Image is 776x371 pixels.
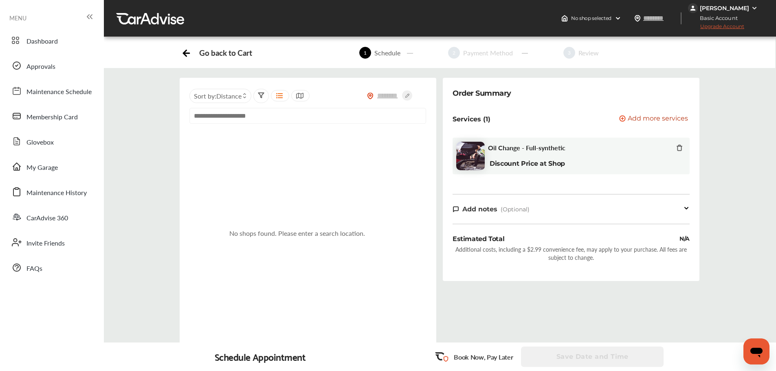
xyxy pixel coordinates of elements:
div: Go back to Cart [199,48,252,57]
div: Schedule Appointment [215,351,306,362]
a: Maintenance Schedule [7,80,96,101]
b: Discount Price at Shop [490,160,565,167]
span: (Optional) [501,206,530,213]
div: N/A [679,234,690,244]
span: Maintenance History [26,188,87,198]
iframe: Button to launch messaging window [743,338,769,364]
img: header-divider.bc55588e.svg [681,12,681,24]
div: Order Summary [453,88,511,99]
span: Glovebox [26,137,54,148]
span: My Garage [26,162,58,173]
img: header-down-arrow.9dd2ce7d.svg [615,15,621,22]
a: FAQs [7,257,96,278]
img: oil-change-thumb.jpg [456,142,485,170]
a: Invite Friends [7,232,96,253]
div: Review [575,48,602,57]
p: Book Now, Pay Later [454,352,513,362]
img: WGsFRI8htEPBVLJbROoPRyZpYNWhNONpIPPETTm6eUC0GeLEiAAAAAElFTkSuQmCC [751,5,758,11]
div: [PERSON_NAME] [700,4,749,12]
a: My Garage [7,156,96,177]
a: Add more services [619,115,690,123]
span: Invite Friends [26,238,65,249]
span: No shop selected [571,15,611,22]
div: Additional costs, including a $2.99 convenience fee, may apply to your purchase. All fees are sub... [453,245,690,261]
span: Distance [216,91,242,101]
span: Maintenance Schedule [26,87,92,97]
span: CarAdvise 360 [26,213,68,224]
span: Oil Change - Full-synthetic [488,144,565,151]
div: Schedule [371,48,404,57]
a: Approvals [7,55,96,76]
span: Add notes [462,205,497,213]
img: note-icon.db9493fa.svg [453,206,459,213]
a: Membership Card [7,105,96,127]
div: Payment Method [460,48,516,57]
div: Estimated Total [453,234,504,244]
span: Upgrade Account [688,23,744,33]
span: 2 [448,47,460,59]
span: Add more services [628,115,688,123]
span: 3 [563,47,575,59]
a: Dashboard [7,30,96,51]
span: Dashboard [26,36,58,47]
div: No shops found. Please enter a search location. [229,228,365,238]
a: Glovebox [7,131,96,152]
a: CarAdvise 360 [7,206,96,228]
img: location_vector.a44bc228.svg [634,15,641,22]
span: MENU [9,15,26,21]
span: Sort by : [194,91,242,101]
span: Membership Card [26,112,78,123]
span: Basic Account [689,14,744,22]
span: FAQs [26,263,42,274]
span: 1 [359,47,371,59]
span: Approvals [26,61,55,72]
img: header-home-logo.8d720a4f.svg [561,15,568,22]
p: Services (1) [453,115,490,123]
img: jVpblrzwTbfkPYzPPzSLxeg0AAAAASUVORK5CYII= [688,3,698,13]
img: location_vector_orange.38f05af8.svg [367,92,374,99]
a: Maintenance History [7,181,96,202]
button: Add more services [619,115,688,123]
